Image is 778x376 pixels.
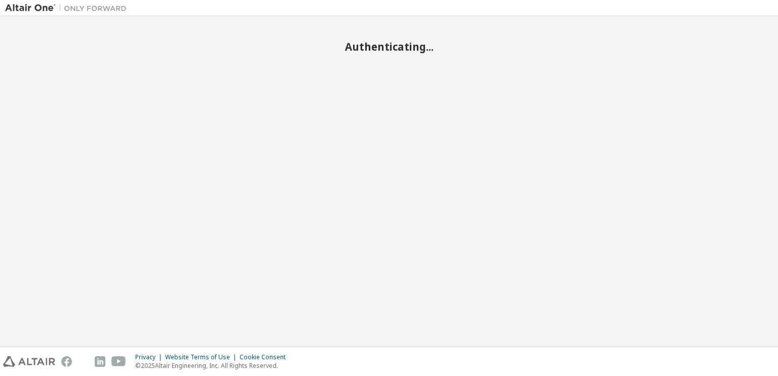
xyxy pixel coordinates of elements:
div: Cookie Consent [240,353,292,361]
img: altair_logo.svg [3,356,55,367]
div: Privacy [135,353,165,361]
div: Website Terms of Use [165,353,240,361]
img: Altair One [5,3,132,13]
img: linkedin.svg [95,356,105,367]
h2: Authenticating... [5,40,773,53]
img: facebook.svg [61,356,72,367]
p: © 2025 Altair Engineering, Inc. All Rights Reserved. [135,361,292,370]
img: youtube.svg [111,356,126,367]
